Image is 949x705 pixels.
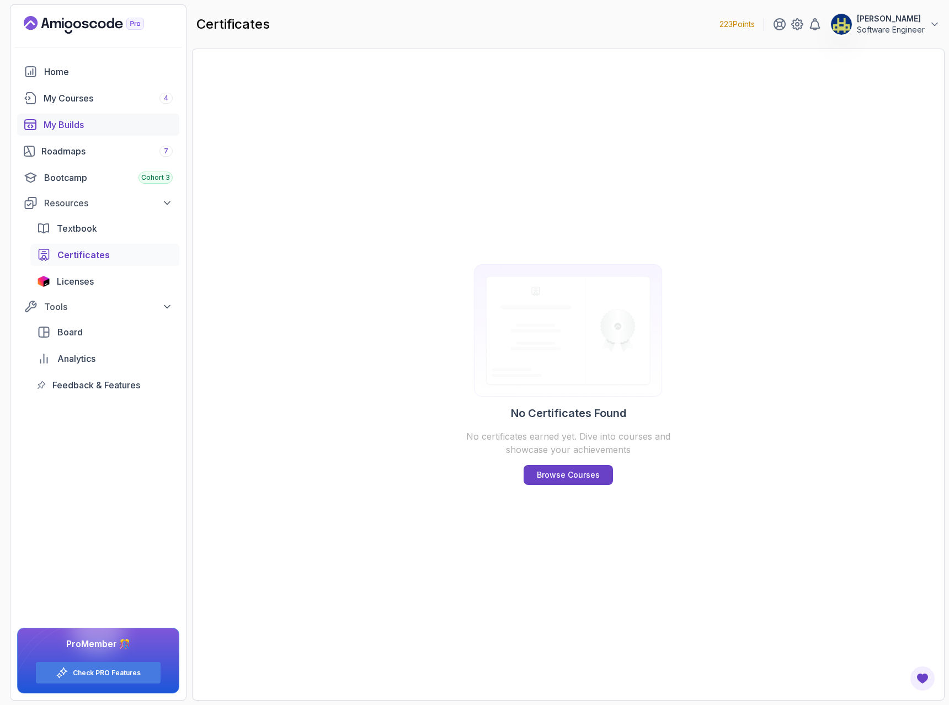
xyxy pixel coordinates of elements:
[511,405,626,421] h2: No Certificates Found
[17,140,179,162] a: roadmaps
[524,465,613,485] a: Browse Courses
[44,65,173,78] div: Home
[831,14,852,35] img: user profile image
[57,222,97,235] span: Textbook
[462,264,674,397] img: Certificates empty-state
[57,352,95,365] span: Analytics
[44,118,173,131] div: My Builds
[73,669,141,677] a: Check PRO Features
[719,19,755,30] p: 223 Points
[17,167,179,189] a: bootcamp
[17,87,179,109] a: courses
[164,94,168,103] span: 4
[24,16,169,34] a: Landing page
[164,147,168,156] span: 7
[141,173,170,182] span: Cohort 3
[17,61,179,83] a: home
[44,92,173,105] div: My Courses
[41,145,173,158] div: Roadmaps
[30,374,179,396] a: feedback
[30,217,179,239] a: textbook
[37,276,50,287] img: jetbrains icon
[857,24,925,35] p: Software Engineer
[52,378,140,392] span: Feedback & Features
[44,171,173,184] div: Bootcamp
[44,196,173,210] div: Resources
[30,321,179,343] a: board
[17,297,179,317] button: Tools
[44,300,173,313] div: Tools
[17,114,179,136] a: builds
[35,661,161,684] button: Check PRO Features
[57,248,110,261] span: Certificates
[537,469,600,480] p: Browse Courses
[462,430,674,456] p: No certificates earned yet. Dive into courses and showcase your achievements
[30,270,179,292] a: licenses
[909,665,936,692] button: Open Feedback Button
[857,13,925,24] p: [PERSON_NAME]
[57,325,83,339] span: Board
[30,348,179,370] a: analytics
[17,193,179,213] button: Resources
[830,13,940,35] button: user profile image[PERSON_NAME]Software Engineer
[57,275,94,288] span: Licenses
[196,15,270,33] h2: certificates
[30,244,179,266] a: certificates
